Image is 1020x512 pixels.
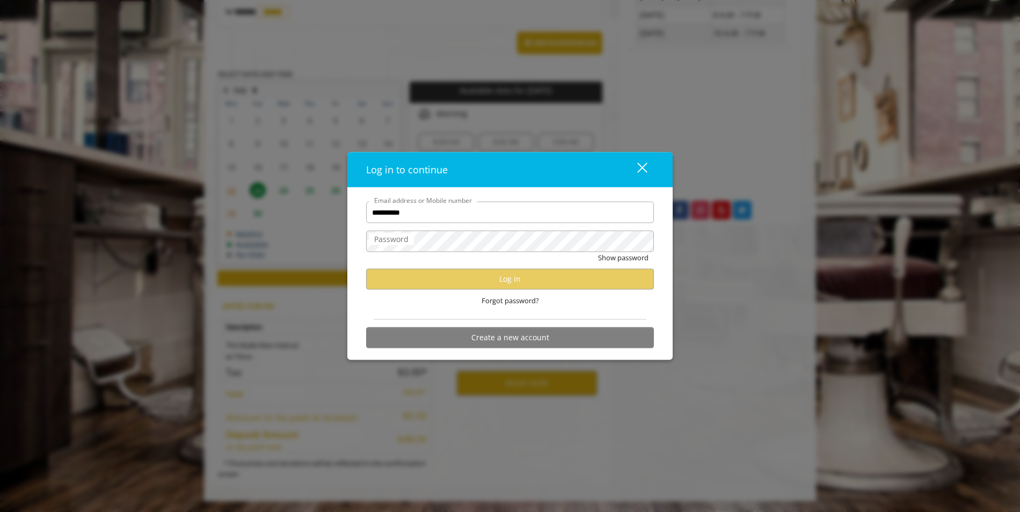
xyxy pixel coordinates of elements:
[617,158,654,180] button: close dialog
[369,233,414,245] label: Password
[482,295,539,306] span: Forgot password?
[366,268,654,289] button: Log in
[598,252,649,264] button: Show password
[625,162,646,178] div: close dialog
[366,163,448,176] span: Log in to continue
[369,195,477,206] label: Email address or Mobile number
[366,202,654,223] input: Email address or Mobile number
[366,327,654,348] button: Create a new account
[366,231,654,252] input: Password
